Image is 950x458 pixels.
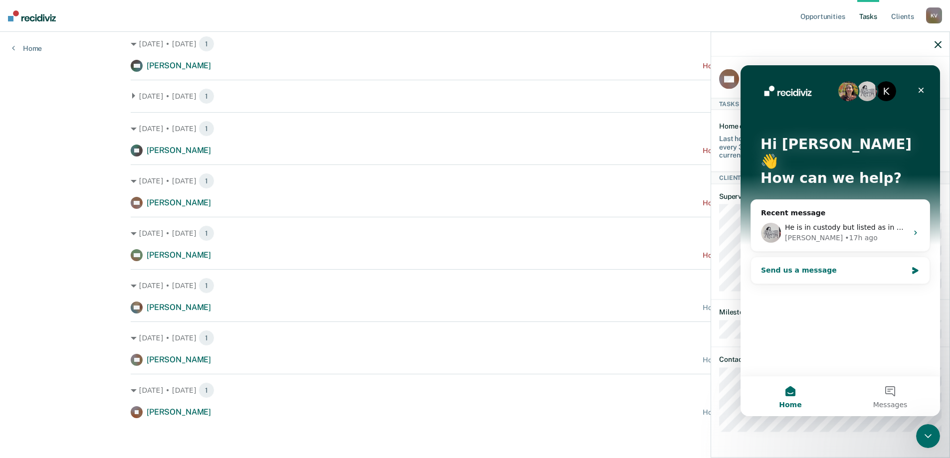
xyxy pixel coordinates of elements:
img: Recidiviz [8,10,56,21]
span: 1 [198,225,214,241]
div: • 17h ago [104,167,137,178]
button: Messages [100,311,199,351]
iframe: Intercom live chat [916,424,940,448]
div: Home contact recommended [DATE] [703,356,819,364]
span: 1 [198,173,214,189]
div: [DATE] • [DATE] [131,278,819,294]
div: [DATE] • [DATE] [131,88,819,104]
span: Messages [133,336,167,343]
a: Home [12,44,42,53]
span: 1 [198,121,214,137]
span: [PERSON_NAME] [147,407,211,417]
div: Send us a message [10,191,190,219]
div: Home contact [719,122,765,131]
div: [DATE] • [DATE] [131,225,819,241]
div: Home contact recommended [DATE] [703,199,819,207]
span: [PERSON_NAME] [147,303,211,312]
span: [PERSON_NAME] [147,198,211,207]
span: [PERSON_NAME] [147,61,211,70]
span: 1 [198,88,214,104]
div: Home contact recommended [DATE] [703,251,819,260]
span: 1 [198,330,214,346]
div: [DATE] • [DATE] [131,382,819,398]
div: Tasks [711,98,950,110]
span: [PERSON_NAME] [147,146,211,155]
span: 1 [198,278,214,294]
div: Home contact recommended [DATE] [703,304,819,312]
div: Home contact recommended [DATE] [703,62,819,70]
dt: Milestones [719,307,942,316]
iframe: Intercom live chat [741,65,940,416]
span: 1 [198,36,214,52]
div: [PERSON_NAME] [44,167,102,178]
span: [PERSON_NAME] [147,355,211,364]
dt: Supervision [719,192,942,200]
span: [PERSON_NAME] [147,250,211,260]
div: K V [926,7,942,23]
dt: Contact [719,355,942,364]
div: Home contact recommended [DATE] [703,408,819,417]
div: [DATE] • [DATE] [131,173,819,189]
span: Home [38,336,61,343]
div: [DATE] • [DATE] [131,36,819,52]
div: [DATE] • [DATE] [131,121,819,137]
div: [DATE] • [DATE] [131,330,819,346]
span: 1 [198,382,214,398]
div: Home contact recommended [DATE] [703,147,819,155]
div: Send us a message [20,200,167,210]
div: Close [172,16,190,34]
div: Client Details [711,172,950,184]
div: Last home contact on [DATE]; 1 home contact needed every 365 days OR [DATE] of an address change ... [719,130,905,159]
